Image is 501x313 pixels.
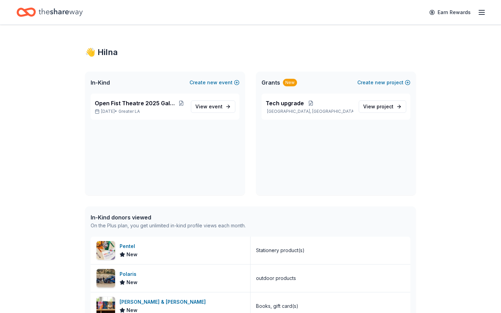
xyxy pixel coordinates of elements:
[91,222,246,230] div: On the Plus plan, you get unlimited in-kind profile views each month.
[91,213,246,222] div: In-Kind donors viewed
[377,104,393,109] span: project
[96,269,115,288] img: Image for Polaris
[207,78,217,87] span: new
[120,270,139,278] div: Polaris
[191,100,235,113] a: View event
[262,78,280,87] span: Grants
[357,78,410,87] button: Createnewproject
[363,102,393,111] span: View
[375,78,385,87] span: new
[266,99,304,107] span: Tech upgrade
[95,109,185,114] p: [DATE] •
[126,250,137,259] span: New
[209,104,223,109] span: event
[91,78,110,87] span: In-Kind
[256,302,298,310] div: Books, gift card(s)
[120,298,208,306] div: [PERSON_NAME] & [PERSON_NAME]
[256,246,305,255] div: Stationery product(s)
[195,102,223,111] span: View
[95,99,177,107] span: Open Fist Theatre 2025 Gala: A Night at the Museum
[126,278,137,287] span: New
[190,78,239,87] button: Createnewevent
[266,109,353,114] p: [GEOGRAPHIC_DATA], [GEOGRAPHIC_DATA]
[425,6,475,19] a: Earn Rewards
[96,241,115,260] img: Image for Pentel
[17,4,83,20] a: Home
[256,274,296,282] div: outdoor products
[119,109,140,114] span: Greater LA
[283,79,297,86] div: New
[85,47,416,58] div: 👋 Hi Ina
[120,242,138,250] div: Pentel
[359,100,406,113] a: View project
